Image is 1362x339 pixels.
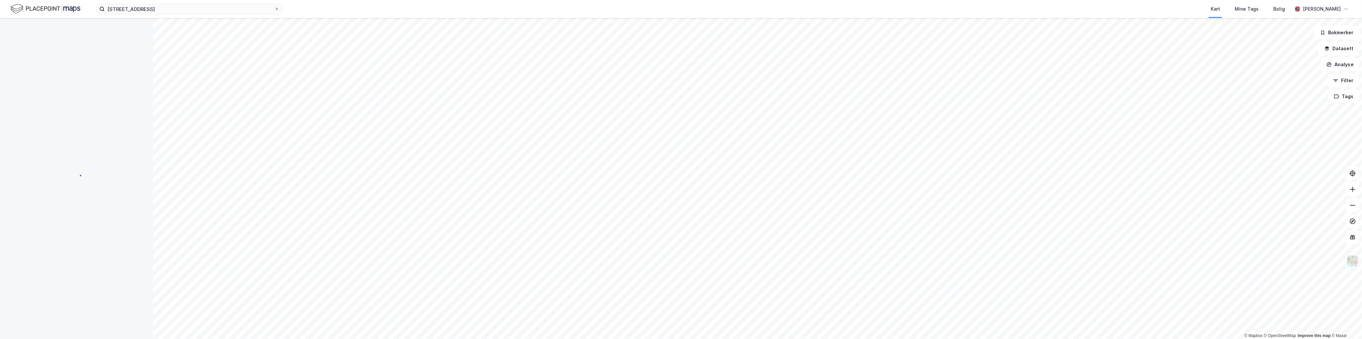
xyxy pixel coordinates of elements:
[1314,26,1359,39] button: Bokmerker
[11,3,80,15] img: logo.f888ab2527a4732fd821a326f86c7f29.svg
[1298,333,1331,338] a: Improve this map
[1321,58,1359,71] button: Analyse
[1264,333,1296,338] a: OpenStreetMap
[1211,5,1220,13] div: Kart
[1328,90,1359,103] button: Tags
[105,4,274,14] input: Søk på adresse, matrikkel, gårdeiere, leietakere eller personer
[1327,74,1359,87] button: Filter
[71,169,82,180] img: spinner.a6d8c91a73a9ac5275cf975e30b51cfb.svg
[1329,307,1362,339] iframe: Chat Widget
[1346,255,1359,267] img: Z
[1235,5,1259,13] div: Mine Tags
[1303,5,1341,13] div: [PERSON_NAME]
[1273,5,1285,13] div: Bolig
[1319,42,1359,55] button: Datasett
[1244,333,1263,338] a: Mapbox
[1329,307,1362,339] div: Kontrollprogram for chat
